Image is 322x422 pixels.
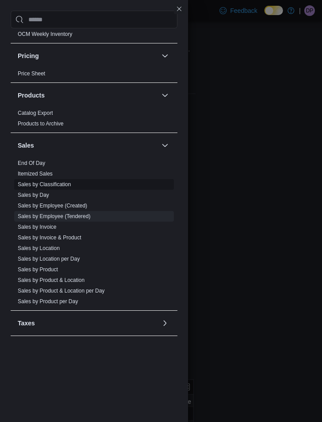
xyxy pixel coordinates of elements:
a: Sales by Product per Day [18,298,78,305]
a: Price Sheet [18,70,45,77]
a: Sales by Employee (Created) [18,203,87,209]
div: Products [11,108,177,133]
span: Sales by Invoice [18,223,56,231]
span: Sales by Day [18,191,49,199]
h3: Products [18,91,45,100]
span: Sales by Product & Location [18,277,85,284]
a: Products to Archive [18,121,63,127]
a: OCM Weekly Inventory [18,31,72,37]
h3: Taxes [18,319,35,328]
span: End Of Day [18,160,45,167]
a: Sales by Location per Day [18,256,80,262]
a: Sales by Classification [18,181,71,188]
a: Sales by Invoice & Product [18,234,81,241]
a: Sales by Product [18,266,58,273]
button: Sales [18,141,158,150]
a: End Of Day [18,160,45,166]
a: Catalog Export [18,110,53,116]
button: Products [160,90,170,101]
h3: Pricing [18,51,39,60]
span: Itemized Sales [18,170,53,177]
button: Pricing [18,51,158,60]
span: OCM Weekly Inventory [18,31,72,38]
button: Pricing [160,51,170,61]
button: Sales [160,140,170,151]
button: Taxes [160,318,170,328]
a: Sales by Location [18,245,60,251]
a: Sales by Day [18,192,49,198]
a: Sales by Product & Location per Day [18,288,105,294]
div: Sales [11,158,177,310]
span: Catalog Export [18,109,53,117]
span: Sales by Product & Location per Day [18,287,105,294]
span: Sales by Location per Day [18,255,80,262]
span: Sales by Product per Day [18,298,78,305]
button: Taxes [18,319,158,328]
a: Sales by Employee (Tendered) [18,213,90,219]
span: Price Sheet [18,70,45,77]
span: Sales by Location [18,245,60,252]
button: Products [18,91,158,100]
a: Sales by Product & Location [18,277,85,283]
h3: Sales [18,141,34,150]
a: Sales by Invoice [18,224,56,230]
div: Pricing [11,68,177,82]
button: Close this dialog [174,4,185,14]
span: Sales by Product [18,266,58,273]
div: OCM [11,29,177,43]
span: Sales by Employee (Created) [18,202,87,209]
span: Sales by Invoice & Product [18,234,81,241]
a: Itemized Sales [18,171,53,177]
span: Products to Archive [18,120,63,127]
